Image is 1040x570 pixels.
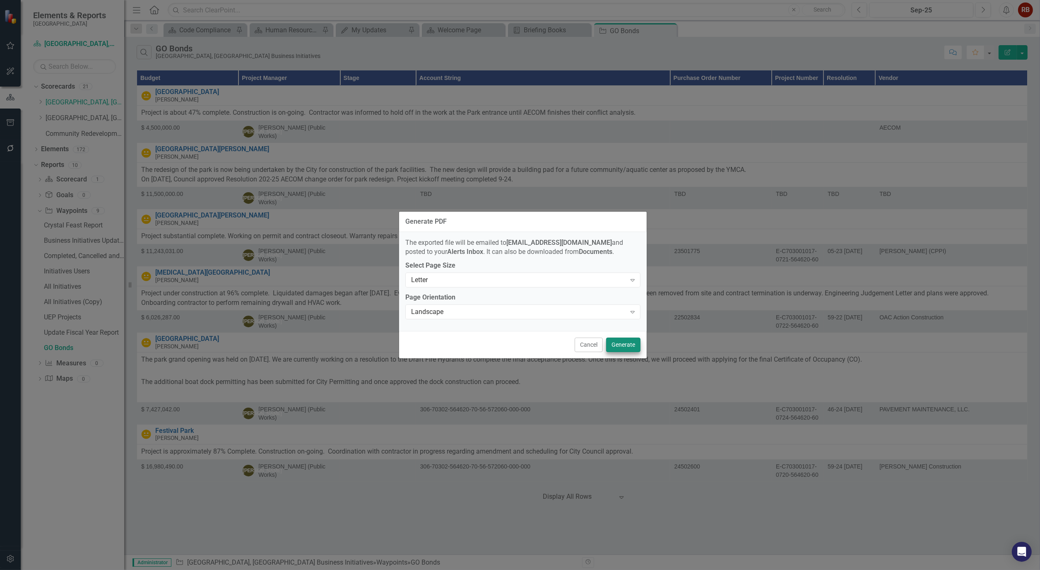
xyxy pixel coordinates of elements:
div: Generate PDF [405,218,447,225]
strong: Alerts Inbox [447,248,483,256]
strong: [EMAIL_ADDRESS][DOMAIN_NAME] [506,239,612,246]
div: Letter [411,275,626,285]
div: Landscape [411,307,626,317]
label: Select Page Size [405,261,640,271]
span: The exported file will be emailed to and posted to your . It can also be downloaded from . [405,239,623,256]
strong: Documents [579,248,612,256]
div: Open Intercom Messenger [1012,542,1032,562]
button: Generate [606,338,640,352]
label: Page Orientation [405,293,640,302]
button: Cancel [575,338,603,352]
